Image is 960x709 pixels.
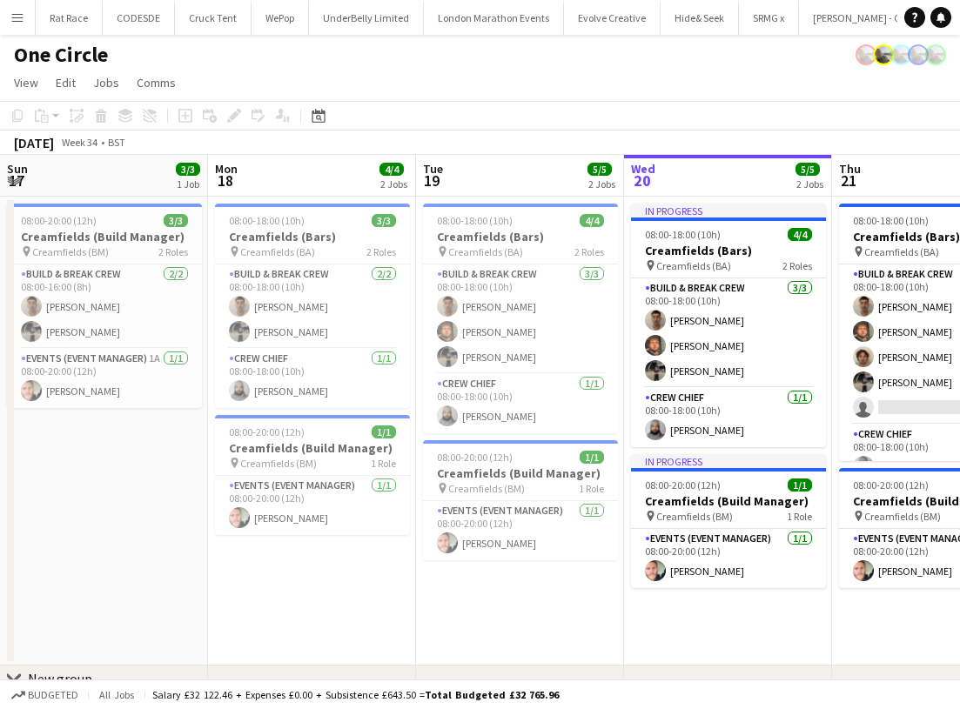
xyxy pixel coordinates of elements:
[7,349,202,408] app-card-role: Events (Event Manager)1A1/108:00-20:00 (12h)[PERSON_NAME]
[7,229,202,244] h3: Creamfields (Build Manager)
[423,501,618,560] app-card-role: Events (Event Manager)1/108:00-20:00 (12h)[PERSON_NAME]
[229,425,305,438] span: 08:00-20:00 (12h)
[839,161,861,177] span: Thu
[631,161,655,177] span: Wed
[796,177,823,191] div: 2 Jobs
[108,136,125,149] div: BST
[252,1,309,35] button: WePop
[423,229,618,244] h3: Creamfields (Bars)
[215,349,410,408] app-card-role: Crew Chief1/108:00-18:00 (10h)[PERSON_NAME]
[215,161,238,177] span: Mon
[215,229,410,244] h3: Creamfields (Bars)
[28,689,78,701] span: Budgeted
[14,42,108,68] h1: One Circle
[130,71,183,94] a: Comms
[890,44,911,65] app-user-avatar: Jordan Curtis
[93,75,119,90] span: Jobs
[229,214,305,227] span: 08:00-18:00 (10h)
[240,245,315,258] span: Creamfields (BA)
[379,163,404,176] span: 4/4
[158,245,188,258] span: 2 Roles
[215,204,410,408] app-job-card: 08:00-18:00 (10h)3/3Creamfields (Bars) Creamfields (BA)2 RolesBuild & Break Crew2/208:00-18:00 (1...
[424,1,564,35] button: London Marathon Events
[864,510,941,523] span: Creamfields (BM)
[631,454,826,588] div: In progress08:00-20:00 (12h)1/1Creamfields (Build Manager) Creamfields (BM)1 RoleEvents (Event Ma...
[372,214,396,227] span: 3/3
[152,688,559,701] div: Salary £32 122.46 + Expenses £0.00 + Subsistence £643.50 =
[423,264,618,374] app-card-role: Build & Break Crew3/308:00-18:00 (10h)[PERSON_NAME][PERSON_NAME][PERSON_NAME]
[564,1,661,35] button: Evolve Creative
[7,264,202,349] app-card-role: Build & Break Crew2/208:00-16:00 (8h)[PERSON_NAME][PERSON_NAME]
[4,171,28,191] span: 17
[215,264,410,349] app-card-role: Build & Break Crew2/208:00-18:00 (10h)[PERSON_NAME][PERSON_NAME]
[366,245,396,258] span: 2 Roles
[579,482,604,495] span: 1 Role
[631,454,826,468] div: In progress
[423,161,443,177] span: Tue
[423,374,618,433] app-card-role: Crew Chief1/108:00-18:00 (10h)[PERSON_NAME]
[631,243,826,258] h3: Creamfields (Bars)
[796,163,820,176] span: 5/5
[7,161,28,177] span: Sun
[177,177,199,191] div: 1 Job
[661,1,739,35] button: Hide& Seek
[631,493,826,509] h3: Creamfields (Build Manager)
[437,451,513,464] span: 08:00-20:00 (12h)
[631,388,826,447] app-card-role: Crew Chief1/108:00-18:00 (10h)[PERSON_NAME]
[788,228,812,241] span: 4/4
[420,171,443,191] span: 19
[175,1,252,35] button: Cruck Tent
[423,440,618,560] app-job-card: 08:00-20:00 (12h)1/1Creamfields (Build Manager) Creamfields (BM)1 RoleEvents (Event Manager)1/108...
[215,415,410,535] div: 08:00-20:00 (12h)1/1Creamfields (Build Manager) Creamfields (BM)1 RoleEvents (Event Manager)1/108...
[212,171,238,191] span: 18
[873,44,894,65] app-user-avatar: Jordan Curtis
[36,1,103,35] button: Rat Race
[380,177,407,191] div: 2 Jobs
[864,245,939,258] span: Creamfields (BA)
[21,214,97,227] span: 08:00-20:00 (12h)
[448,482,525,495] span: Creamfields (BM)
[787,510,812,523] span: 1 Role
[14,75,38,90] span: View
[371,457,396,470] span: 1 Role
[631,529,826,588] app-card-role: Events (Event Manager)1/108:00-20:00 (12h)[PERSON_NAME]
[164,214,188,227] span: 3/3
[423,204,618,433] div: 08:00-18:00 (10h)4/4Creamfields (Bars) Creamfields (BA)2 RolesBuild & Break Crew3/308:00-18:00 (1...
[14,134,54,151] div: [DATE]
[853,214,929,227] span: 08:00-18:00 (10h)
[49,71,83,94] a: Edit
[788,478,812,492] span: 1/1
[437,214,513,227] span: 08:00-18:00 (10h)
[631,204,826,217] div: In progress
[176,163,200,176] span: 3/3
[7,204,202,408] app-job-card: 08:00-20:00 (12h)3/3Creamfields (Build Manager) Creamfields (BM)2 RolesBuild & Break Crew2/208:00...
[656,510,733,523] span: Creamfields (BM)
[96,688,138,701] span: All jobs
[57,136,101,149] span: Week 34
[628,171,655,191] span: 20
[574,245,604,258] span: 2 Roles
[925,44,946,65] app-user-avatar: Jordan Curtis
[908,44,929,65] app-user-avatar: Jordan Curtis
[799,1,925,35] button: [PERSON_NAME] - CFS
[7,71,45,94] a: View
[56,75,76,90] span: Edit
[9,686,81,705] button: Budgeted
[215,476,410,535] app-card-role: Events (Event Manager)1/108:00-20:00 (12h)[PERSON_NAME]
[28,670,92,687] div: New group
[103,1,175,35] button: CODESDE
[856,44,876,65] app-user-avatar: Jordan Curtis
[137,75,176,90] span: Comms
[631,204,826,447] div: In progress08:00-18:00 (10h)4/4Creamfields (Bars) Creamfields (BA)2 RolesBuild & Break Crew3/308:...
[86,71,126,94] a: Jobs
[215,440,410,456] h3: Creamfields (Build Manager)
[240,457,317,470] span: Creamfields (BM)
[836,171,861,191] span: 21
[32,245,109,258] span: Creamfields (BM)
[425,688,559,701] span: Total Budgeted £32 765.96
[853,478,929,492] span: 08:00-20:00 (12h)
[423,465,618,481] h3: Creamfields (Build Manager)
